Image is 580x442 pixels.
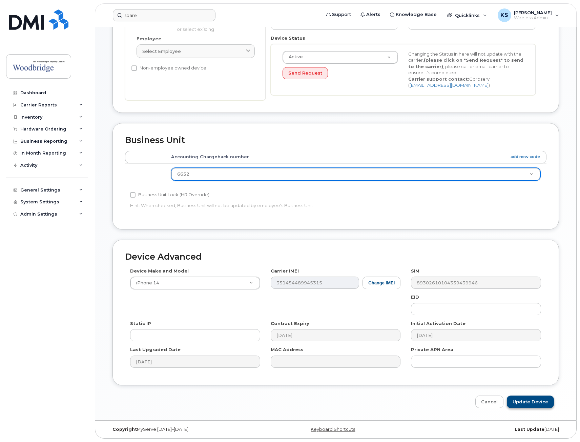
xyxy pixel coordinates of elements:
p: Hint: When checked, Business Unit will not be updated by employee's Business Unit [130,202,400,209]
label: EID [411,294,419,300]
h2: Device Advanced [125,252,546,262]
th: Accounting Chargeback number [165,151,546,163]
div: Changing the Status in here will not update with the carrier, , please call or email carrier to e... [403,51,529,88]
span: Alerts [366,11,380,18]
span: 6652 [177,172,189,177]
span: Active [285,54,303,60]
label: MAC Address [271,346,304,353]
a: 6652 [171,168,540,180]
label: Business Unit Lock (HR Override) [130,191,209,199]
a: iPhone 14 [130,277,260,289]
label: Initial Activation Date [411,320,465,327]
strong: Last Update [515,427,544,432]
span: Select employee [142,48,181,55]
input: Non-employee owned device [131,65,137,71]
input: Business Unit Lock (HR Override) [130,192,136,198]
div: Keith Siu [493,8,564,22]
a: Select employee [137,44,255,58]
a: Alerts [356,8,385,21]
a: Active [283,51,398,63]
span: Wireless Admin [514,15,552,21]
label: Non-employee owned device [131,64,206,72]
label: Device Status [271,35,305,41]
label: Carrier IMEI [271,268,299,274]
strong: Copyright [112,427,137,432]
label: Static IP [130,320,151,327]
div: Quicklinks [442,8,492,22]
strong: (please click on "Send Request" to send to the carrier) [408,57,523,69]
a: Cancel [475,396,503,408]
span: Support [332,11,351,18]
span: Knowledge Base [396,11,437,18]
span: iPhone 14 [132,280,159,286]
h2: Business Unit [125,136,546,145]
div: [DATE] [412,427,564,432]
a: Support [322,8,356,21]
label: Employee [137,36,161,42]
input: Find something... [113,9,215,21]
label: Contract Expiry [271,320,309,327]
div: MyServe [DATE]–[DATE] [107,427,260,432]
button: Send Request [283,67,328,80]
strong: Carrier support contact: [408,76,469,82]
label: SIM [411,268,419,274]
a: Keyboard Shortcuts [311,427,355,432]
label: Private APN Area [411,346,453,353]
input: Update Device [507,396,554,408]
label: Device Make and Model [130,268,189,274]
span: [PERSON_NAME] [514,10,552,15]
a: Knowledge Base [385,8,441,21]
span: KS [500,11,508,19]
a: add new code [511,154,540,160]
a: [EMAIL_ADDRESS][DOMAIN_NAME] [410,82,489,88]
p: or select existing [137,26,255,33]
span: Quicklinks [455,13,480,18]
label: Last Upgraded Date [130,346,181,353]
button: Change IMEI [362,277,400,289]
